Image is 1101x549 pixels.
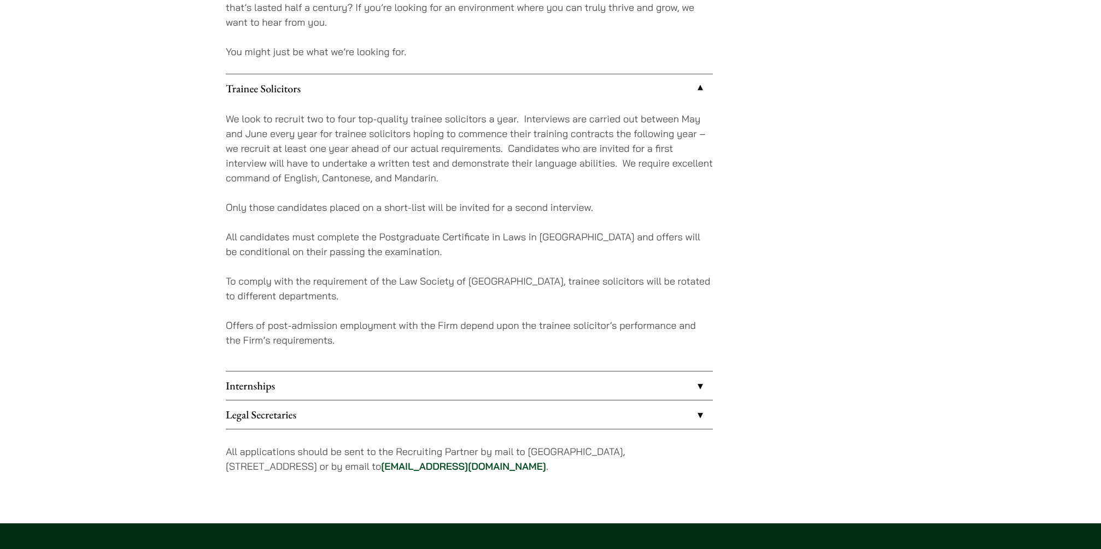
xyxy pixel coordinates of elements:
p: We look to recruit two to four top-quality trainee solicitors a year. Interviews are carried out ... [226,111,713,185]
p: To comply with the requirement of the Law Society of [GEOGRAPHIC_DATA], trainee solicitors will b... [226,274,713,303]
a: Internships [226,371,713,400]
p: All applications should be sent to the Recruiting Partner by mail to [GEOGRAPHIC_DATA], [STREET_A... [226,444,713,474]
p: Offers of post-admission employment with the Firm depend upon the trainee solicitor’s performance... [226,318,713,347]
a: [EMAIL_ADDRESS][DOMAIN_NAME] [381,460,546,473]
p: All candidates must complete the Postgraduate Certificate in Laws in [GEOGRAPHIC_DATA] and offers... [226,229,713,259]
a: Legal Secretaries [226,400,713,429]
a: Trainee Solicitors [226,74,713,103]
p: Only those candidates placed on a short-list will be invited for a second interview. [226,200,713,215]
div: Trainee Solicitors [226,103,713,371]
p: You might just be what we’re looking for. [226,44,713,59]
